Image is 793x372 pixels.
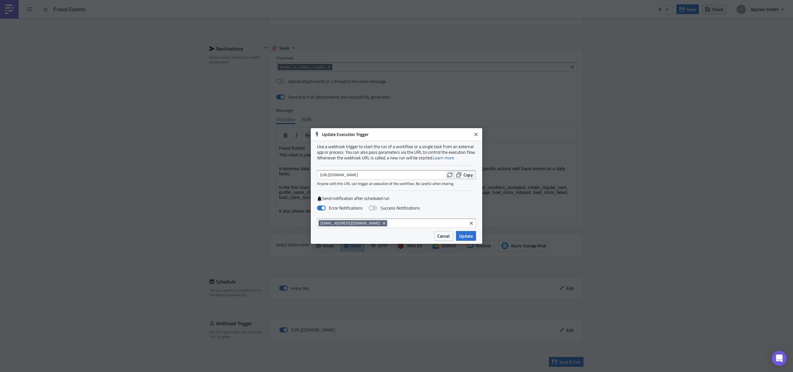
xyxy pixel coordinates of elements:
label: Send notification after scheduled run [317,196,476,201]
p: This chart is used to detect fraud events. [2,9,298,14]
div: Open Intercom Messenger [772,351,787,366]
button: Clear selected items [468,220,475,227]
button: Cancel [434,231,453,241]
span: Cancel [437,233,450,239]
span: [EMAIL_ADDRESS][DOMAIN_NAME] [320,221,380,226]
span: Copy [464,172,473,178]
label: Success Notifications [369,205,420,211]
div: Use a webhook trigger to start the run of a workflow or a single task from an external app or pro... [317,144,476,161]
div: Anyone with this URL can trigger an execution of the workflow. Be careful when sharing. [317,180,476,186]
p: In the first chart, the actions being monitored are: install, app_open, terms_and_condition_read,... [2,42,298,57]
p: Fraud Events [2,2,298,7]
button: Update [456,231,476,241]
a: Learn more [433,154,454,161]
label: Error Notifications [317,205,363,211]
button: Remove Tag [382,220,387,226]
button: Copy [454,171,475,179]
button: Close [471,130,481,139]
body: Rich Text Area. Press ALT-0 for help. [2,2,298,144]
h6: Update Execution Trigger [322,132,472,137]
span: Update [459,233,473,239]
button: Refresh token [446,171,454,179]
p: It also shows the total number of actions associated with fraud events on that date. [2,65,298,70]
p: It retrieves data related to fraud events from table adjust_action_postback and shows the occurre... [2,23,298,33]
